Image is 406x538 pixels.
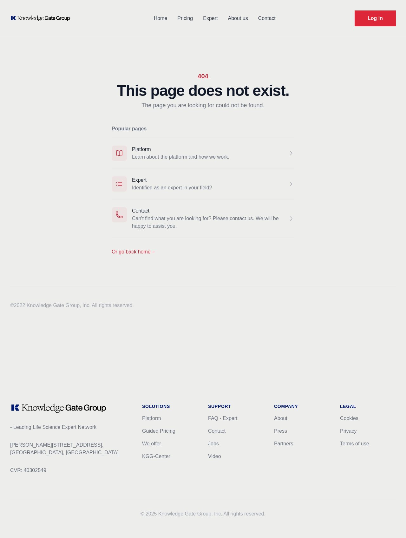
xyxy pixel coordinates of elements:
a: Contact [253,10,281,27]
a: We offer [142,441,161,446]
a: Jobs [208,441,219,446]
a: About us [223,10,253,27]
a: KOL Knowledge Platform: Talk to Key External Experts (KEE) [10,15,75,22]
h1: Legal [340,403,396,410]
a: Expert [132,177,147,183]
a: Platform [142,416,161,421]
p: [PERSON_NAME][STREET_ADDRESS], [GEOGRAPHIC_DATA], [GEOGRAPHIC_DATA] [10,441,132,456]
p: - Leading Life Science Expert Network [10,423,132,431]
a: Contact [208,428,226,434]
a: FAQ - Expert [208,416,237,421]
a: Pricing [172,10,198,27]
p: 404 [112,72,294,81]
a: Video [208,454,221,459]
a: Privacy [340,428,357,434]
p: © 2022 Knowledge Gate Group, Inc. All rights reserved. [10,302,134,309]
h1: Support [208,403,264,410]
span: → [151,249,156,254]
a: Or go back home [112,249,156,254]
span: © [141,511,144,516]
a: Expert [198,10,223,27]
a: Home [149,10,173,27]
h1: Company [274,403,330,410]
a: Request Demo [355,10,396,26]
a: About [274,416,287,421]
a: Partners [274,441,293,446]
a: Press [274,428,287,434]
h1: Solutions [142,403,198,410]
a: Cookies [340,416,358,421]
a: Contact [132,208,149,213]
a: Guided Pricing [142,428,175,434]
p: CVR: 40302549 [10,467,132,474]
a: Platform [132,147,151,152]
p: 2025 Knowledge Gate Group, Inc. All rights reserved. [10,510,396,518]
p: The page you are looking for could not be found. [112,101,294,110]
h1: This page does not exist. [112,83,294,98]
a: Terms of use [340,441,369,446]
h2: Popular pages [112,125,294,133]
a: KGG-Center [142,454,170,459]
